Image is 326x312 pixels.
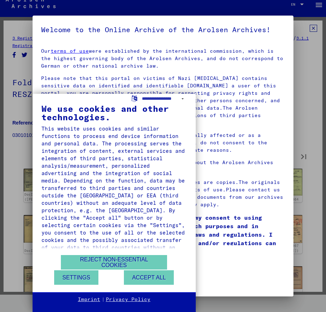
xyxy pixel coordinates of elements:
[41,125,187,259] div: This website uses cookies and similar functions to process end device information and personal da...
[41,104,187,121] div: We use cookies and other technologies.
[106,296,150,303] a: Privacy Policy
[124,270,174,285] button: Accept all
[61,255,167,270] button: Reject non-essential cookies
[78,296,100,303] a: Imprint
[54,270,98,285] button: Settings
